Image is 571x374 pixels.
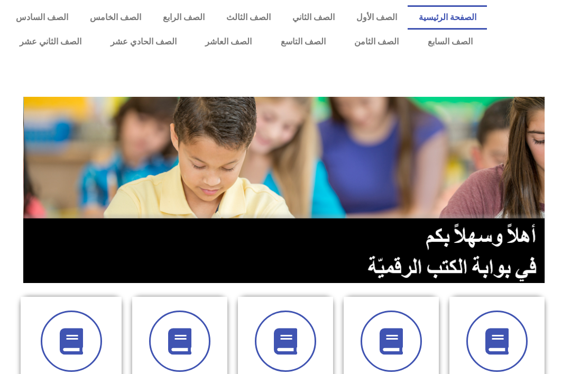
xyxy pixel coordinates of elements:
[96,30,191,54] a: الصف الحادي عشر
[191,30,266,54] a: الصف العاشر
[79,5,152,30] a: الصف الخامس
[266,30,340,54] a: الصف التاسع
[413,30,487,54] a: الصف السابع
[345,5,408,30] a: الصف الأول
[152,5,216,30] a: الصف الرابع
[5,5,79,30] a: الصف السادس
[340,30,413,54] a: الصف الثامن
[5,30,96,54] a: الصف الثاني عشر
[408,5,487,30] a: الصفحة الرئيسية
[281,5,345,30] a: الصف الثاني
[216,5,282,30] a: الصف الثالث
